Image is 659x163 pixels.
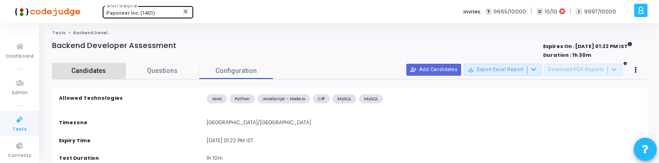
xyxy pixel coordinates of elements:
[584,8,616,16] span: 9997/10000
[537,8,543,15] span: C
[531,6,532,16] span: |
[207,94,227,103] div: Java
[52,66,126,76] span: Candidates
[59,137,91,145] label: Expiry Time
[486,8,491,15] span: T
[463,8,482,16] label: Invites:
[313,94,330,103] div: C#
[106,10,155,16] span: Payoneer Inc (1401)
[6,53,34,60] span: Dashboard
[182,8,190,15] mat-icon: Clear
[59,119,87,127] label: Timezone
[12,126,27,133] span: Tests
[359,94,383,103] div: MySQL
[126,66,199,76] span: Questions
[52,41,176,50] h4: Backend Developer Assessment
[332,94,356,103] div: MySQL
[52,30,66,36] a: Tests
[570,6,571,16] span: |
[468,66,474,73] mat-icon: save_alt
[545,8,557,16] span: 10/10
[12,89,28,97] span: Admin
[12,2,81,21] img: logo
[59,154,99,162] label: Test Duration
[464,64,542,76] button: Export Excel Report
[410,66,416,73] mat-icon: person_add_alt
[8,152,31,160] span: Contests
[230,94,255,103] div: Python
[493,8,526,16] span: 9665/10000
[52,30,647,36] nav: breadcrumb
[257,94,310,103] div: JavaScript - NodeJs
[543,51,591,59] strong: Duration : 1h 30m
[576,8,582,15] span: I
[59,94,123,102] label: Allowed Technologies
[202,119,645,129] div: [GEOGRAPHIC_DATA]/[GEOGRAPHIC_DATA]
[406,64,461,76] button: Add Candidates
[215,66,257,76] span: Configuration
[73,30,149,36] span: Backend Developer Assessment
[544,64,622,76] button: Download PDF Reports
[202,137,645,147] div: [DATE] 01:22 PM IST
[543,40,632,50] strong: Expires On : [DATE] 01:22 PM IST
